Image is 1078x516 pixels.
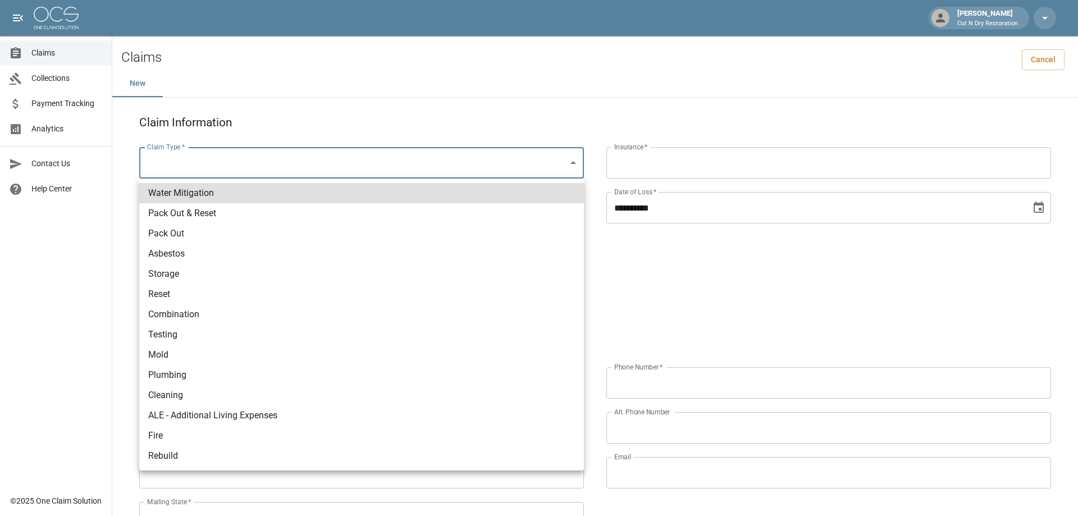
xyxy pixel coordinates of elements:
[139,426,584,446] li: Fire
[139,244,584,264] li: Asbestos
[139,284,584,304] li: Reset
[139,365,584,385] li: Plumbing
[139,325,584,345] li: Testing
[139,183,584,203] li: Water Mitigation
[139,264,584,284] li: Storage
[139,203,584,223] li: Pack Out & Reset
[139,304,584,325] li: Combination
[139,223,584,244] li: Pack Out
[139,446,584,466] li: Rebuild
[139,385,584,405] li: Cleaning
[139,345,584,365] li: Mold
[139,405,584,426] li: ALE - Additional Living Expenses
